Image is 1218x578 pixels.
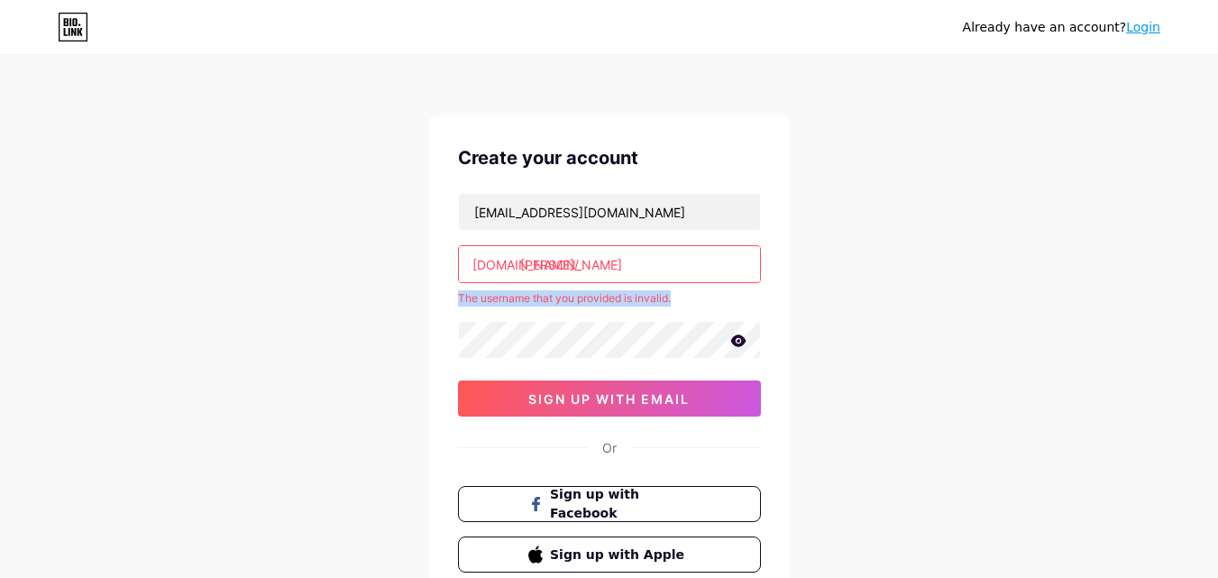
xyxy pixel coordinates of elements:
[528,391,690,407] span: sign up with email
[458,537,761,573] button: Sign up with Apple
[550,546,690,564] span: Sign up with Apple
[459,194,760,230] input: Email
[472,255,579,274] div: [DOMAIN_NAME]/
[602,438,617,457] div: Or
[459,246,760,282] input: username
[458,381,761,417] button: sign up with email
[550,485,690,523] span: Sign up with Facebook
[458,290,761,307] div: The username that you provided is invalid.
[458,486,761,522] button: Sign up with Facebook
[1126,20,1160,34] a: Login
[963,18,1160,37] div: Already have an account?
[458,144,761,171] div: Create your account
